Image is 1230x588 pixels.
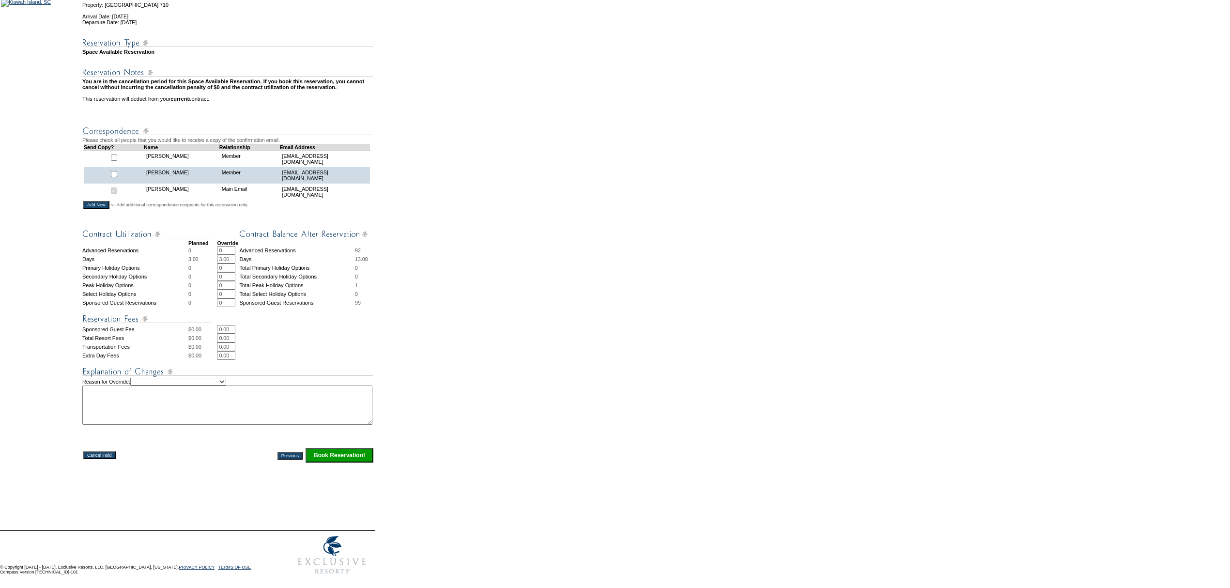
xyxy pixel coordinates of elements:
[82,8,374,19] td: Arrival Date: [DATE]
[82,96,374,102] td: This reservation will deduct from your contract.
[82,272,188,281] td: Secondary Holiday Options
[188,248,191,253] span: 0
[239,272,355,281] td: Total Secondary Holiday Options
[188,334,217,342] td: $
[144,167,219,184] td: [PERSON_NAME]
[82,313,211,325] img: Reservation Fees
[239,281,355,290] td: Total Peak Holiday Options
[191,326,201,332] span: 0.00
[82,78,374,90] td: You are in the cancellation period for this Space Available Reservation. If you book this reserva...
[355,300,361,306] span: 99
[82,334,188,342] td: Total Resort Fees
[144,150,219,167] td: [PERSON_NAME]
[188,240,208,246] strong: Planned
[191,344,201,350] span: 0.00
[289,531,375,579] img: Exclusive Resorts
[279,167,370,184] td: [EMAIL_ADDRESS][DOMAIN_NAME]
[82,366,373,378] img: Explanation of Changes
[111,202,248,208] span: <--Add additional correspondence recipients for this reservation only.
[83,201,109,209] input: Add New
[277,452,303,460] input: Previous
[144,144,219,150] td: Name
[279,144,370,150] td: Email Address
[82,325,188,334] td: Sponsored Guest Fee
[82,137,280,143] span: Please check all people that you would like to receive a copy of the confirmation email.
[179,565,215,570] a: PRIVACY POLICY
[218,565,251,570] a: TERMS OF USE
[239,290,355,298] td: Total Select Holiday Options
[82,49,374,55] td: Space Available Reservation
[219,144,280,150] td: Relationship
[355,265,358,271] span: 0
[239,228,368,240] img: Contract Balance After Reservation
[239,246,355,255] td: Advanced Reservations
[355,248,361,253] span: 92
[82,263,188,272] td: Primary Holiday Options
[239,255,355,263] td: Days
[279,150,370,167] td: [EMAIL_ADDRESS][DOMAIN_NAME]
[306,448,373,463] input: Click this button to finalize your reservation.
[219,184,280,200] td: Main Email
[84,144,144,150] td: Send Copy?
[188,291,191,297] span: 0
[82,37,373,49] img: Reservation Type
[82,246,188,255] td: Advanced Reservations
[82,378,374,425] td: Reason for Override:
[82,342,188,351] td: Transportation Fees
[188,265,191,271] span: 0
[188,256,199,262] span: 3.00
[217,240,238,246] strong: Override
[82,281,188,290] td: Peak Holiday Options
[188,282,191,288] span: 0
[355,274,358,279] span: 0
[355,256,368,262] span: 13.00
[188,351,217,360] td: $
[239,298,355,307] td: Sponsored Guest Reservations
[355,282,358,288] span: 1
[82,255,188,263] td: Days
[188,300,191,306] span: 0
[82,290,188,298] td: Select Holiday Options
[82,298,188,307] td: Sponsored Guest Reservations
[82,66,373,78] img: Reservation Notes
[82,228,211,240] img: Contract Utilization
[279,184,370,200] td: [EMAIL_ADDRESS][DOMAIN_NAME]
[144,184,219,200] td: [PERSON_NAME]
[355,291,358,297] span: 0
[82,19,374,25] td: Departure Date: [DATE]
[191,353,201,358] span: 0.00
[219,167,280,184] td: Member
[191,335,201,341] span: 0.00
[170,96,189,102] b: current
[82,351,188,360] td: Extra Day Fees
[83,451,116,459] input: Cancel Hold
[188,325,217,334] td: $
[188,274,191,279] span: 0
[188,342,217,351] td: $
[219,150,280,167] td: Member
[239,263,355,272] td: Total Primary Holiday Options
